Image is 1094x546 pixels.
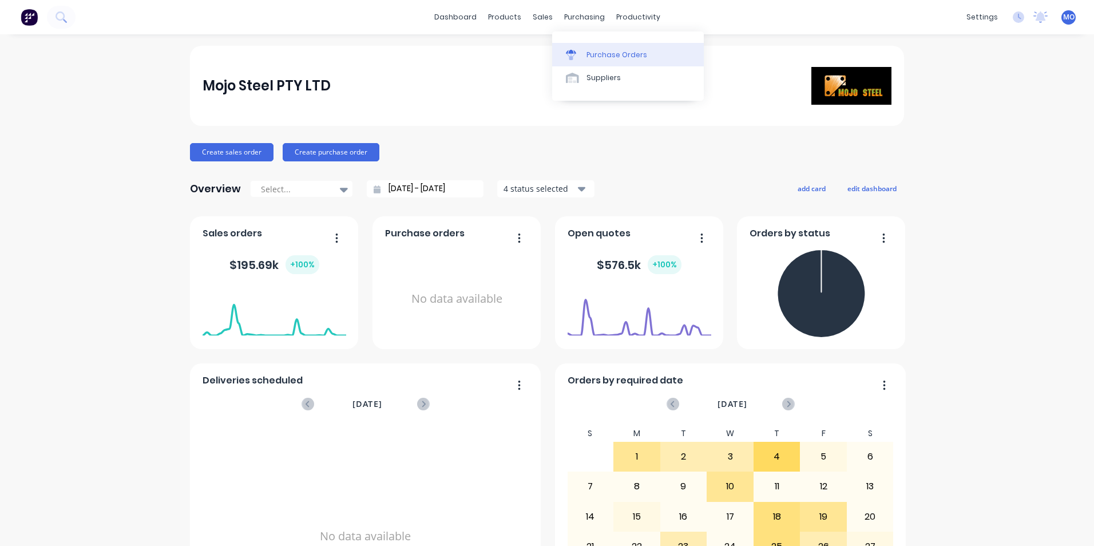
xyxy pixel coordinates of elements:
[482,9,527,26] div: products
[614,442,660,471] div: 1
[613,425,660,442] div: M
[800,442,846,471] div: 5
[648,255,681,274] div: + 100 %
[190,143,273,161] button: Create sales order
[558,9,611,26] div: purchasing
[754,442,800,471] div: 4
[283,143,379,161] button: Create purchase order
[586,50,647,60] div: Purchase Orders
[660,425,707,442] div: T
[568,472,613,501] div: 7
[568,227,631,240] span: Open quotes
[614,503,660,531] div: 15
[497,180,594,197] button: 4 status selected
[429,9,482,26] a: dashboard
[790,181,833,196] button: add card
[352,398,382,410] span: [DATE]
[707,442,753,471] div: 3
[754,425,800,442] div: T
[1063,12,1075,22] span: MO
[661,472,707,501] div: 9
[754,472,800,501] div: 11
[552,66,704,89] a: Suppliers
[661,503,707,531] div: 16
[614,472,660,501] div: 8
[568,503,613,531] div: 14
[229,255,319,274] div: $ 195.69k
[203,74,331,97] div: Mojo Steel PTY LTD
[203,227,262,240] span: Sales orders
[811,67,891,105] img: Mojo Steel PTY LTD
[552,43,704,66] a: Purchase Orders
[190,177,241,200] div: Overview
[847,442,893,471] div: 6
[568,374,683,387] span: Orders by required date
[800,425,847,442] div: F
[961,9,1004,26] div: settings
[800,503,846,531] div: 19
[611,9,666,26] div: productivity
[840,181,904,196] button: edit dashboard
[527,9,558,26] div: sales
[800,472,846,501] div: 12
[661,442,707,471] div: 2
[754,503,800,531] div: 18
[847,472,893,501] div: 13
[586,73,621,83] div: Suppliers
[286,255,319,274] div: + 100 %
[21,9,38,26] img: Factory
[567,425,614,442] div: S
[750,227,830,240] span: Orders by status
[847,503,893,531] div: 20
[504,183,576,195] div: 4 status selected
[597,255,681,274] div: $ 576.5k
[385,245,529,353] div: No data available
[718,398,747,410] span: [DATE]
[707,425,754,442] div: W
[707,503,753,531] div: 17
[847,425,894,442] div: S
[385,227,465,240] span: Purchase orders
[707,472,753,501] div: 10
